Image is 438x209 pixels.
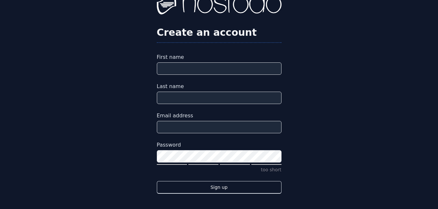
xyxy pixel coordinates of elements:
[157,53,282,61] label: First name
[157,141,282,149] label: Password
[157,27,282,38] h2: Create an account
[157,181,282,194] button: Sign up
[157,112,282,120] label: Email address
[157,166,282,173] p: too short
[157,83,282,90] label: Last name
